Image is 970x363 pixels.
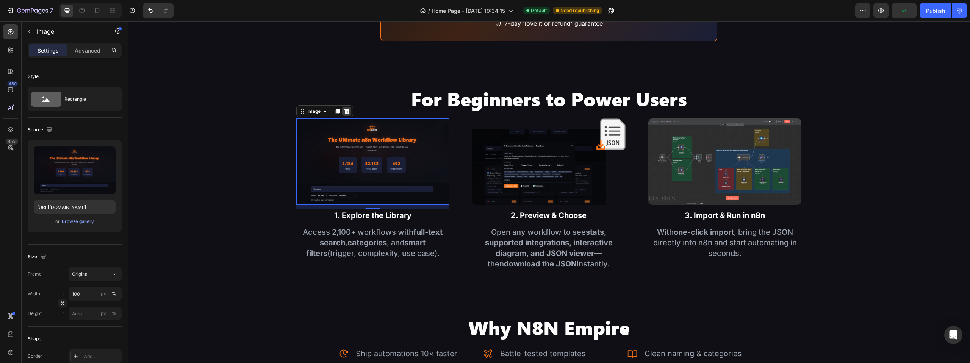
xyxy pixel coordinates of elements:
p: With , bring the JSON directly into n8n and start automating in seconds. [521,206,673,237]
p: 7 [50,6,53,15]
div: Open Intercom Messenger [944,326,962,344]
input: https://example.com/image.jpg [34,200,116,214]
button: % [99,309,108,318]
button: px [110,289,119,298]
div: Beta [6,139,18,145]
div: Browse gallery [62,218,94,225]
span: or [55,217,60,226]
label: Height [28,310,42,317]
input: px% [69,307,122,320]
strong: smart filters [178,217,298,237]
div: Style [28,73,39,80]
strong: download the JSON [376,238,449,247]
p: Settings [38,47,59,55]
span: Default [531,7,547,14]
p: Image [37,27,101,36]
div: % [112,310,116,317]
button: px [110,309,119,318]
div: % [112,290,116,297]
input: px% [69,287,122,301]
img: gempages_581521175834788782-de4cfa3a-22da-488c-8af0-45ebac047805.jpg [521,97,674,184]
div: Border [28,353,42,360]
p: 2. Preview & Choose [345,189,497,199]
div: Publish [926,7,945,15]
span: Need republishing [560,7,599,14]
div: Undo/Redo [143,3,174,18]
button: 7 [3,3,56,18]
div: Source [28,125,54,135]
div: Shape [28,335,41,342]
p: 3. Import & Run in n8n [521,189,673,199]
p: 1. Explore the Library [169,189,321,199]
p: Battle-tested templates [372,327,458,338]
strong: full-text search [192,206,315,226]
button: Browse gallery [61,218,94,225]
label: Frame [28,271,42,277]
img: gempages_581521175834788782-68a28d09-e2a6-4e2c-b5f7-3804807f0cc5.jpg [169,97,322,184]
iframe: Design area [128,21,970,363]
button: Publish [920,3,951,18]
div: Add... [84,353,120,360]
div: Size [28,252,48,262]
div: px [101,310,106,317]
p: For Beginners to Power Users [1,66,842,89]
img: preview-image [34,146,116,194]
div: 450 [7,81,18,87]
p: Advanced [75,47,100,55]
p: Ship automations 10× faster [228,327,330,338]
div: px [101,290,106,297]
p: Clean naming & categories [517,327,614,338]
button: Original [69,267,122,281]
strong: one-click import [546,206,606,215]
span: / [428,7,430,15]
label: Width [28,290,40,297]
span: Home Page - [DATE] 19:34:15 [432,7,505,15]
p: Access 2,100+ workflows with , , and (trigger, complexity, use case). [169,206,321,237]
strong: categories [220,217,259,226]
p: Open any workflow to see — then instantly. [345,206,497,248]
img: gempages_581521175834788782-206356d4-7d8e-470e-bd80-f4751fd19050.png [344,97,498,184]
div: Rectangle [64,90,111,108]
strong: stats, supported integrations, interactive diagram, and JSON viewer [357,206,485,237]
div: Image [178,87,194,93]
span: Original [72,271,89,277]
button: % [99,289,108,298]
